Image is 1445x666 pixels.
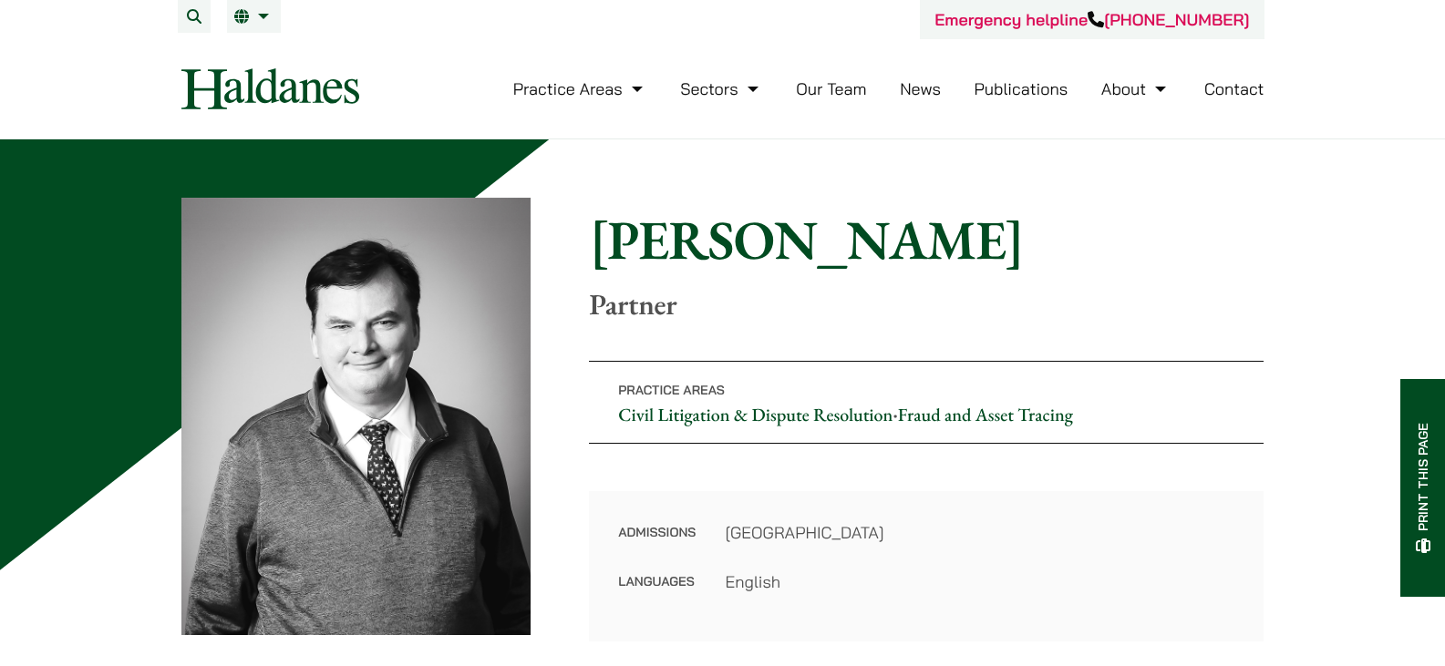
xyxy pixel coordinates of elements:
dd: [GEOGRAPHIC_DATA] [725,520,1234,545]
dt: Languages [618,569,696,594]
a: Practice Areas [513,78,647,99]
a: Publications [975,78,1068,99]
a: About [1101,78,1171,99]
a: EN [234,9,274,24]
a: Our Team [796,78,866,99]
h1: [PERSON_NAME] [589,207,1264,272]
a: News [900,78,941,99]
a: Emergency helpline[PHONE_NUMBER] [934,9,1249,30]
img: Logo of Haldanes [181,68,359,109]
a: Contact [1204,78,1264,99]
dt: Admissions [618,520,696,569]
a: Fraud and Asset Tracing [898,403,1073,426]
p: Partner [589,287,1264,322]
span: Practice Areas [618,382,725,398]
p: • [589,361,1264,444]
dd: English [725,569,1234,594]
a: Sectors [680,78,762,99]
a: Civil Litigation & Dispute Resolution [618,403,893,426]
